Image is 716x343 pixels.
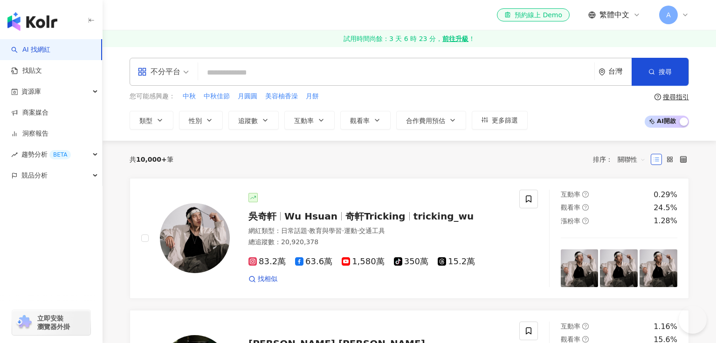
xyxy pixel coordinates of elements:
span: 日常話題 [281,227,307,234]
span: 83.2萬 [248,257,286,267]
button: 類型 [130,111,173,130]
a: 試用時間尚餘：3 天 6 時 23 分，前往升級！ [103,30,716,47]
span: 類型 [139,117,152,124]
span: 中秋佳節 [204,92,230,101]
span: 互動率 [561,322,580,330]
span: A [666,10,671,20]
span: Wu Hsuan [284,211,337,222]
span: 趨勢分析 [21,144,71,165]
div: BETA [49,150,71,159]
span: 月餅 [306,92,319,101]
div: 1.16% [654,322,677,332]
span: 教育與學習 [309,227,342,234]
span: 您可能感興趣： [130,92,175,101]
span: · [307,227,309,234]
a: 預約線上 Demo [497,8,570,21]
span: rise [11,151,18,158]
div: 共 筆 [130,156,173,163]
span: 漲粉率 [561,217,580,225]
span: 觀看率 [350,117,370,124]
span: question-circle [582,336,589,343]
button: 性別 [179,111,223,130]
span: 立即安裝 瀏覽器外掛 [37,314,70,331]
a: KOL Avatar吳奇軒Wu Hsuan奇軒Trickingtricking_wu網紅類型：日常話題·教育與學習·運動·交通工具總追蹤數：20,920,37883.2萬63.6萬1,580萬3... [130,178,689,299]
span: 美容柚香澡 [265,92,298,101]
span: 交通工具 [359,227,385,234]
iframe: Help Scout Beacon - Open [679,306,707,334]
span: 找相似 [258,274,277,284]
span: 性別 [189,117,202,124]
button: 互動率 [284,111,335,130]
a: chrome extension立即安裝 瀏覽器外掛 [12,310,90,335]
button: 月圓圓 [237,91,258,102]
span: 吳奇軒 [248,211,276,222]
div: 搜尋指引 [663,93,689,101]
button: 月餅 [305,91,319,102]
span: appstore [138,67,147,76]
span: 奇軒Tricking [345,211,406,222]
a: 商案媒合 [11,108,48,117]
img: logo [7,12,57,31]
div: 總追蹤數 ： 20,920,378 [248,238,508,247]
span: · [342,227,344,234]
img: post-image [561,249,599,287]
img: KOL Avatar [160,203,230,273]
span: 15.2萬 [438,257,475,267]
span: question-circle [582,191,589,198]
span: question-circle [654,94,661,100]
span: 中秋 [183,92,196,101]
span: 10,000+ [136,156,167,163]
button: 追蹤數 [228,111,279,130]
span: question-circle [582,323,589,329]
strong: 前往升級 [442,34,468,43]
span: 更多篩選 [492,117,518,124]
div: 不分平台 [138,64,180,79]
span: 互動率 [294,117,314,124]
span: 搜尋 [659,68,672,75]
a: 洞察報告 [11,129,48,138]
a: 找貼文 [11,66,42,75]
span: 資源庫 [21,81,41,102]
span: 觀看率 [561,336,580,343]
span: tricking_wu [413,211,474,222]
div: 1.28% [654,216,677,226]
button: 觀看率 [340,111,391,130]
div: 24.5% [654,203,677,213]
span: 月圓圓 [238,92,257,101]
span: 運動 [344,227,357,234]
span: 觀看率 [561,204,580,211]
span: 繁體中文 [599,10,629,20]
span: environment [599,69,606,75]
span: 350萬 [394,257,428,267]
span: question-circle [582,218,589,224]
span: 63.6萬 [295,257,332,267]
button: 美容柚香澡 [265,91,298,102]
a: 找相似 [248,274,277,284]
div: 台灣 [608,68,632,75]
div: 排序： [593,152,651,167]
span: 合作費用預估 [406,117,445,124]
button: 更多篩選 [472,111,528,130]
span: · [357,227,359,234]
button: 搜尋 [632,58,688,86]
span: question-circle [582,204,589,211]
div: 預約線上 Demo [504,10,562,20]
img: post-image [640,249,677,287]
span: 關聯性 [618,152,646,167]
span: 1,580萬 [342,257,385,267]
button: 中秋佳節 [203,91,230,102]
span: 互動率 [561,191,580,198]
span: 競品分析 [21,165,48,186]
div: 0.29% [654,190,677,200]
span: 追蹤數 [238,117,258,124]
a: searchAI 找網紅 [11,45,50,55]
img: post-image [600,249,638,287]
img: chrome extension [15,315,33,330]
button: 合作費用預估 [396,111,466,130]
button: 中秋 [182,91,196,102]
div: 網紅類型 ： [248,226,508,236]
